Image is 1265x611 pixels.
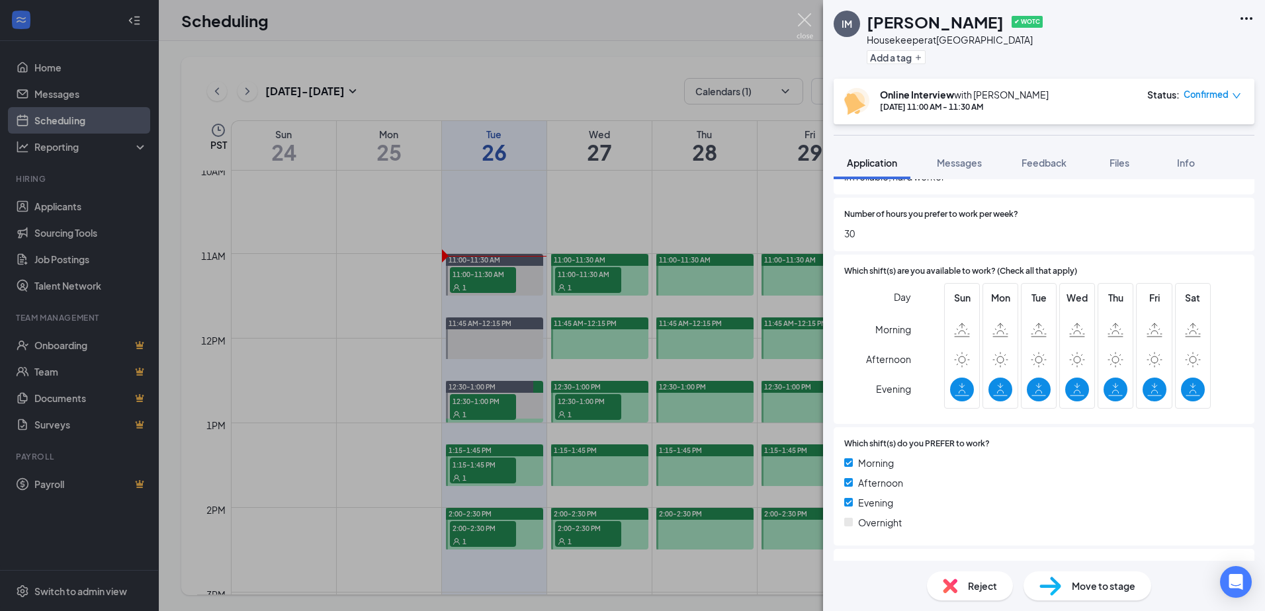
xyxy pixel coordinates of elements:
span: Sat [1181,290,1205,305]
span: Fri [1143,290,1166,305]
span: Feedback [1022,157,1067,169]
div: [DATE] 11:00 AM - 11:30 AM [880,101,1049,112]
b: Online Interview [880,89,954,101]
span: Evening [858,495,893,510]
span: Thu [1104,290,1127,305]
div: Housekeeper at [GEOGRAPHIC_DATA] [867,33,1043,46]
span: Morning [875,317,911,341]
span: Number of hours you prefer to work per week? [844,208,1018,221]
span: Reject [968,579,997,593]
span: Which shift(s) are you available to work? (Check all that apply) [844,265,1077,278]
span: Day [894,290,911,304]
span: Application [847,157,897,169]
button: PlusAdd a tag [867,50,926,64]
span: Tue [1027,290,1051,305]
span: Wed [1065,290,1089,305]
span: Sun [950,290,974,305]
span: Files [1110,157,1129,169]
span: down [1232,91,1241,101]
div: Open Intercom Messenger [1220,566,1252,598]
span: 30 [844,226,1244,241]
svg: Plus [914,54,922,61]
span: Evening [876,377,911,401]
span: Morning [858,456,894,470]
span: Messages [937,157,982,169]
span: Mon [988,290,1012,305]
div: with [PERSON_NAME] [880,88,1049,101]
div: Status : [1147,88,1180,101]
span: Afternoon [866,347,911,371]
span: Select shift types you will be available to work: [844,559,1020,572]
span: Which shift(s) do you PREFER to work? [844,438,990,450]
span: Move to stage [1072,579,1135,593]
span: Afternoon [858,475,903,490]
svg: Ellipses [1239,11,1254,26]
h1: [PERSON_NAME] [867,11,1004,33]
span: Info [1177,157,1195,169]
div: IM [842,17,852,30]
span: ✔ WOTC [1012,16,1043,28]
span: Overnight [858,515,902,530]
span: Confirmed [1184,88,1229,101]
